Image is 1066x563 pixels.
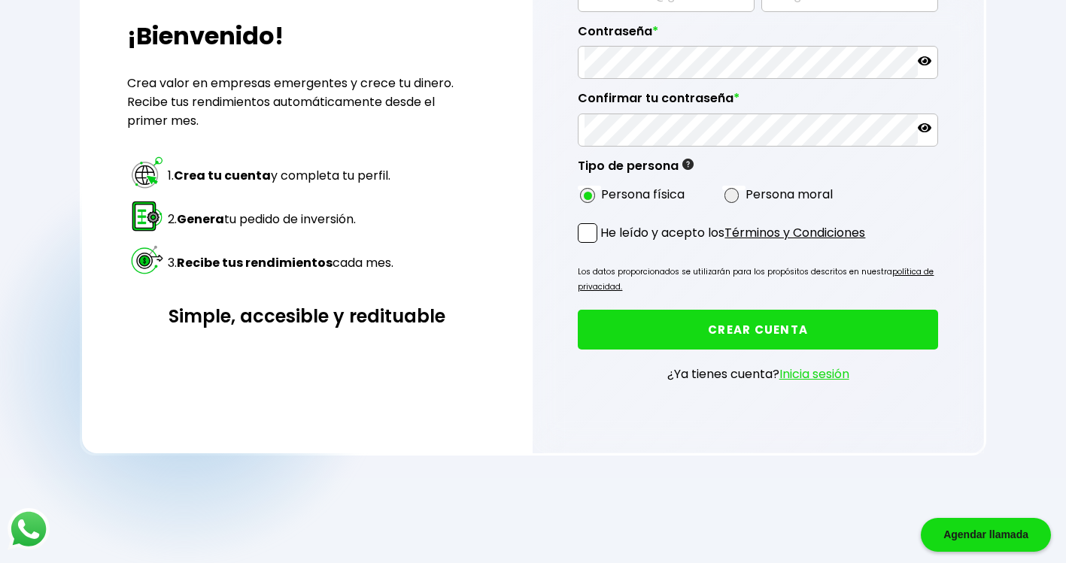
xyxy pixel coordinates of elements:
[174,167,271,184] strong: Crea tu cuenta
[127,74,487,130] p: Crea valor en empresas emergentes y crece tu dinero. Recibe tus rendimientos automáticamente desd...
[746,185,833,204] label: Persona moral
[682,159,694,170] img: gfR76cHglkPwleuBLjWdxeZVvX9Wp6JBDmjRYY8JYDQn16A2ICN00zLTgIroGa6qie5tIuWH7V3AapTKqzv+oMZsGfMUqL5JM...
[8,508,50,550] img: logos_whatsapp-icon.242b2217.svg
[167,154,394,196] td: 1. y completa tu perfil.
[578,310,937,350] button: CREAR CUENTA
[129,155,165,190] img: paso 1
[578,91,937,114] label: Confirmar tu contraseña
[779,365,849,383] a: Inicia sesión
[601,185,685,204] label: Persona física
[177,254,333,271] strong: Recibe tus rendimientos
[724,224,865,241] a: Términos y Condiciones
[129,198,165,234] img: paso 2
[578,159,694,181] label: Tipo de persona
[127,18,487,54] h2: ¡Bienvenido!
[578,24,937,47] label: Contraseña
[600,223,865,242] p: He leído y acepto los
[667,365,849,383] p: ¿Ya tienes cuenta?
[578,265,937,295] p: Los datos proporcionados se utilizarán para los propósitos descritos en nuestra
[167,198,394,240] td: 2. tu pedido de inversión.
[129,242,165,277] img: paso 3
[167,241,394,283] td: 3. cada mes.
[177,210,224,228] strong: Genera
[127,303,487,329] h3: Simple, accesible y redituable
[921,518,1051,552] div: Agendar llamada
